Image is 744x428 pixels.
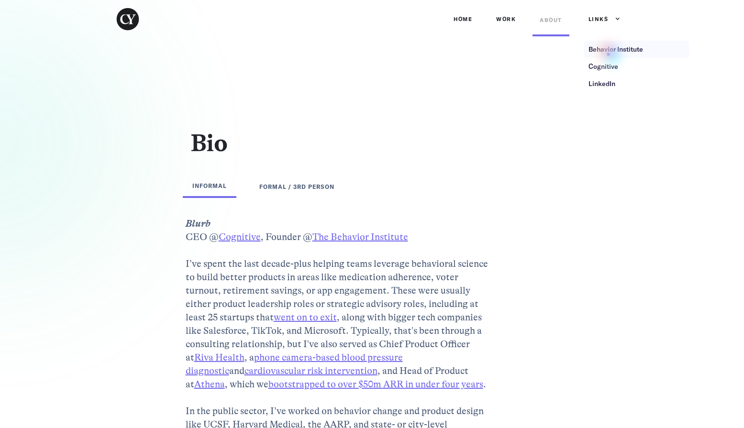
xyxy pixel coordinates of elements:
[584,75,689,92] a: LinkedIn
[219,231,261,242] a: Cognitive
[589,44,643,54] div: Behavior Institute
[589,79,615,88] div: LinkedIn
[489,5,523,33] a: Work
[114,6,153,33] a: home
[194,379,225,390] a: Athena
[186,352,403,376] a: phone camera-based blood pressure diagnostic
[192,181,227,190] div: INFORMAL
[589,62,618,71] div: Cognitive
[579,5,621,33] div: Links
[446,5,479,33] a: Home
[186,217,492,230] em: Blurb
[584,58,689,75] a: Cognitive
[584,41,689,58] a: Behavior Institute
[533,6,569,36] a: ABOUT
[194,352,244,363] a: Riva Health
[589,14,609,24] div: Links
[244,365,378,376] a: cardiovascular risk intervention
[584,33,696,99] nav: Links
[312,231,408,242] a: The Behavior Institute‍
[268,379,483,390] a: bootstrapped to over $50m ARR in under four years
[259,182,334,191] div: FORMAL / 3rd PERSON
[274,312,337,323] a: went on to exit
